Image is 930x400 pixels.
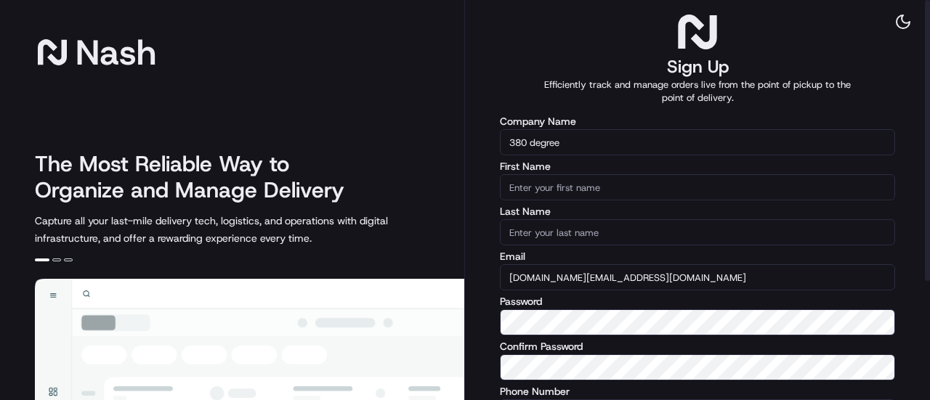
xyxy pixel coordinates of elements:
span: Nash [76,38,156,67]
input: Enter your company name [500,129,895,155]
label: Phone Number [500,386,895,396]
label: Company Name [500,116,895,126]
h1: Sign Up [667,55,729,78]
input: Enter your email address [500,264,895,290]
label: First Name [500,161,895,171]
p: Capture all your last-mile delivery tech, logistics, and operations with digital infrastructure, ... [35,212,453,247]
label: Confirm Password [500,341,895,351]
p: Efficiently track and manage orders live from the point of pickup to the point of delivery. [535,78,860,105]
input: Enter your last name [500,219,895,245]
label: Password [500,296,895,306]
input: Enter your first name [500,174,895,200]
label: Email [500,251,895,261]
label: Last Name [500,206,895,216]
h2: The Most Reliable Way to Organize and Manage Delivery [35,151,360,203]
